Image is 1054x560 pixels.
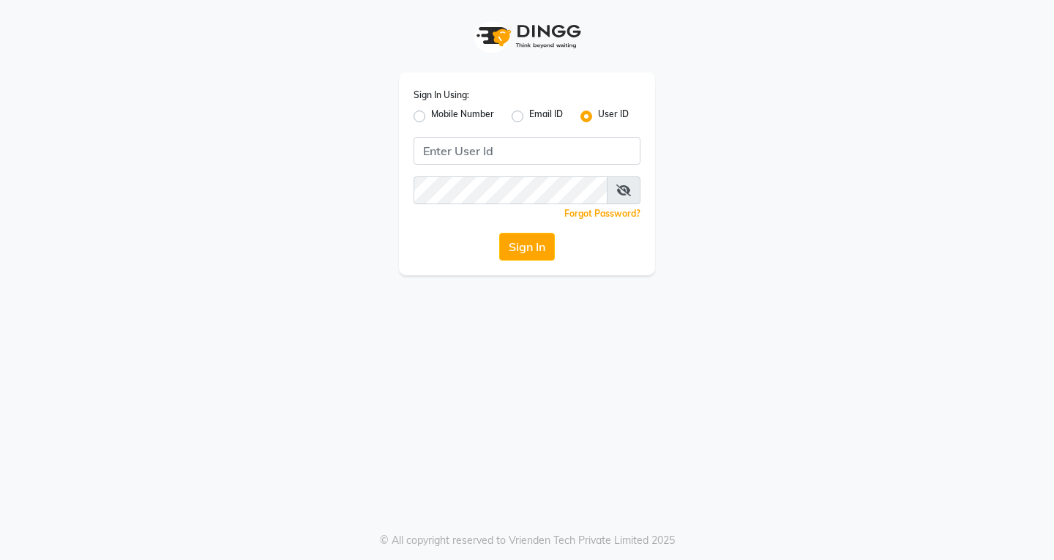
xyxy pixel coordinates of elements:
input: Username [414,176,608,204]
label: Sign In Using: [414,89,469,102]
a: Forgot Password? [564,208,640,219]
img: logo1.svg [468,15,586,58]
label: User ID [598,108,629,125]
label: Mobile Number [431,108,494,125]
button: Sign In [499,233,555,261]
input: Username [414,137,640,165]
label: Email ID [529,108,563,125]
